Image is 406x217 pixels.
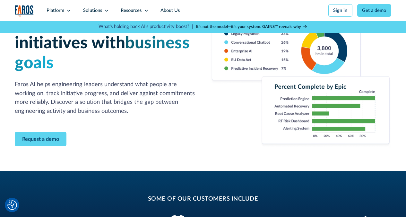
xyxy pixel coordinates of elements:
a: Sign in [328,4,352,17]
a: Contact Modal [15,132,66,146]
div: Solutions [83,7,102,14]
img: Combined image of a developer experience survey, bar chart of survey responses by team with incid... [210,13,391,147]
button: Cookie Settings [7,200,17,210]
a: home [15,5,34,17]
div: Platform [47,7,64,14]
strong: It’s not the model—it’s your system. GAINS™ reveals why [196,25,301,29]
img: Logo of the analytics and reporting company Faros. [15,5,34,17]
span: business goals [15,35,190,71]
h1: Align engineering initiatives with [15,14,196,73]
h2: some of our customers include [62,194,344,203]
img: Revisit consent button [7,200,17,210]
a: Get a demo [357,4,391,17]
a: It’s not the model—it’s your system. GAINS™ reveals why [196,24,307,30]
p: Faros AI helps engineering leaders understand what people are working on, track initiative progre... [15,80,196,115]
div: Resources [121,7,142,14]
p: What's holding back AI's productivity boost? | [99,23,193,30]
